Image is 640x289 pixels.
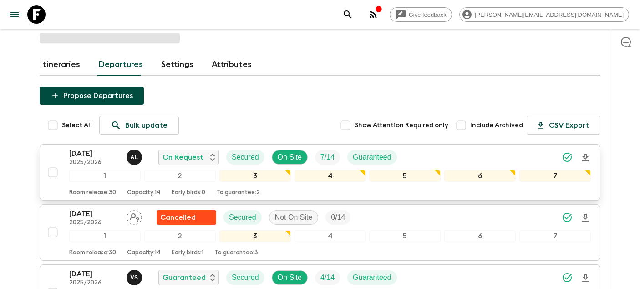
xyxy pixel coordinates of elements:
[69,268,119,279] p: [DATE]
[390,7,452,22] a: Give feedback
[315,150,340,165] div: Trip Fill
[157,210,216,225] div: Flash Pack cancellation
[562,212,573,223] svg: Synced Successfully
[272,150,308,165] div: On Site
[562,272,573,283] svg: Synced Successfully
[69,249,116,257] p: Room release: 30
[470,121,523,130] span: Include Archived
[229,212,256,223] p: Secured
[127,152,144,160] span: Abdiel Luis
[519,170,591,182] div: 7
[216,189,260,196] p: To guarantee: 2
[62,121,92,130] span: Select All
[40,144,600,201] button: [DATE]2025/2026Abdiel LuisOn RequestSecuredOn SiteTrip FillGuaranteed1234567Room release:30Capaci...
[172,189,205,196] p: Early birds: 0
[369,230,441,242] div: 5
[527,116,600,135] button: CSV Export
[315,270,340,285] div: Trip Fill
[5,5,24,24] button: menu
[580,152,591,163] svg: Download Onboarding
[278,272,302,283] p: On Site
[232,272,259,283] p: Secured
[212,54,252,76] a: Attributes
[69,159,119,166] p: 2025/2026
[69,170,141,182] div: 1
[562,152,573,163] svg: Synced Successfully
[404,11,452,18] span: Give feedback
[40,54,80,76] a: Itineraries
[278,152,302,163] p: On Site
[269,210,319,225] div: Not On Site
[99,116,179,135] a: Bulk update
[163,272,206,283] p: Guaranteed
[355,121,448,130] span: Show Attention Required only
[160,212,196,223] p: Cancelled
[98,54,143,76] a: Departures
[226,150,264,165] div: Secured
[163,152,203,163] p: On Request
[127,212,142,220] span: Assign pack leader
[353,152,391,163] p: Guaranteed
[144,170,216,182] div: 2
[444,230,516,242] div: 6
[272,270,308,285] div: On Site
[127,249,161,257] p: Capacity: 14
[369,170,441,182] div: 5
[275,212,313,223] p: Not On Site
[127,150,144,165] button: AL
[226,270,264,285] div: Secured
[161,54,193,76] a: Settings
[219,230,291,242] div: 3
[69,230,141,242] div: 1
[470,11,629,18] span: [PERSON_NAME][EMAIL_ADDRESS][DOMAIN_NAME]
[69,189,116,196] p: Room release: 30
[339,5,357,24] button: search adventures
[214,249,258,257] p: To guarantee: 3
[127,270,144,285] button: vS
[295,170,366,182] div: 4
[331,212,345,223] p: 0 / 14
[580,212,591,223] svg: Download Onboarding
[320,272,335,283] p: 4 / 14
[69,208,119,219] p: [DATE]
[125,120,168,131] p: Bulk update
[580,273,591,284] svg: Download Onboarding
[40,87,144,105] button: Propose Departures
[444,170,516,182] div: 6
[223,210,262,225] div: Secured
[219,170,291,182] div: 3
[69,279,119,287] p: 2025/2026
[144,230,216,242] div: 2
[232,152,259,163] p: Secured
[325,210,350,225] div: Trip Fill
[519,230,591,242] div: 7
[69,219,119,227] p: 2025/2026
[130,274,138,281] p: v S
[295,230,366,242] div: 4
[69,148,119,159] p: [DATE]
[127,189,161,196] p: Capacity: 14
[130,154,138,161] p: A L
[459,7,629,22] div: [PERSON_NAME][EMAIL_ADDRESS][DOMAIN_NAME]
[40,204,600,261] button: [DATE]2025/2026Assign pack leaderFlash Pack cancellationSecuredNot On SiteTrip Fill1234567Room re...
[172,249,203,257] p: Early birds: 1
[353,272,391,283] p: Guaranteed
[127,273,144,280] span: vincent Scott
[320,152,335,163] p: 7 / 14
